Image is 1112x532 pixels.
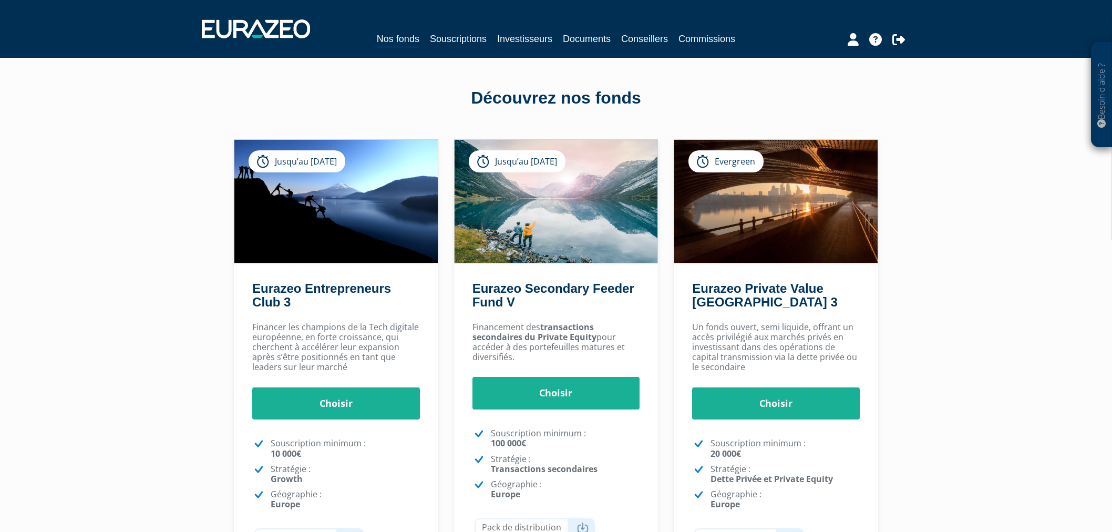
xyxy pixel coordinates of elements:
div: Découvrez nos fonds [256,86,856,110]
img: 1732889491-logotype_eurazeo_blanc_rvb.png [202,19,310,38]
div: Jusqu’au [DATE] [249,150,345,172]
p: Stratégie : [711,464,860,484]
p: Financement des pour accéder à des portefeuilles matures et diversifiés. [472,322,640,363]
p: Financer les champions de la Tech digitale européenne, en forte croissance, qui cherchent à accél... [252,322,420,373]
p: Stratégie : [491,454,640,474]
img: Eurazeo Private Value Europe 3 [674,140,878,263]
a: Commissions [678,32,735,46]
p: Géographie : [711,489,860,509]
strong: 10 000€ [271,448,301,459]
div: Evergreen [688,150,764,172]
a: Eurazeo Secondary Feeder Fund V [472,281,634,309]
strong: Europe [271,498,300,510]
a: Nos fonds [377,32,419,48]
p: Besoin d'aide ? [1096,48,1108,142]
a: Investisseurs [497,32,552,46]
strong: Dette Privée et Private Equity [711,473,833,485]
a: Choisir [692,387,860,420]
a: Documents [563,32,611,46]
p: Un fonds ouvert, semi liquide, offrant un accès privilégié aux marchés privés en investissant dan... [692,322,860,373]
img: Eurazeo Entrepreneurs Club 3 [234,140,438,263]
img: Eurazeo Secondary Feeder Fund V [455,140,658,263]
strong: 100 000€ [491,437,526,449]
a: Conseillers [621,32,668,46]
strong: Transactions secondaires [491,463,598,475]
p: Géographie : [491,479,640,499]
strong: Europe [711,498,740,510]
a: Eurazeo Private Value [GEOGRAPHIC_DATA] 3 [692,281,837,309]
a: Eurazeo Entrepreneurs Club 3 [252,281,391,309]
strong: Growth [271,473,303,485]
a: Choisir [252,387,420,420]
div: Jusqu’au [DATE] [469,150,565,172]
p: Souscription minimum : [271,438,420,458]
p: Souscription minimum : [711,438,860,458]
strong: transactions secondaires du Private Equity [472,321,596,343]
a: Choisir [472,377,640,410]
p: Stratégie : [271,464,420,484]
p: Géographie : [271,489,420,509]
a: Souscriptions [430,32,487,46]
p: Souscription minimum : [491,428,640,448]
strong: Europe [491,488,520,500]
strong: 20 000€ [711,448,741,459]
